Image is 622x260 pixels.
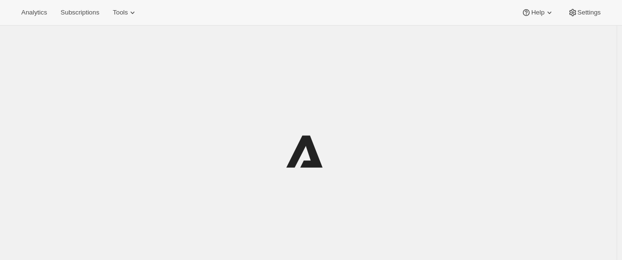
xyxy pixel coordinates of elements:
button: Settings [562,6,607,19]
button: Help [516,6,560,19]
span: Subscriptions [60,9,99,16]
button: Analytics [15,6,53,19]
span: Help [531,9,544,16]
button: Tools [107,6,143,19]
span: Tools [113,9,128,16]
button: Subscriptions [55,6,105,19]
span: Analytics [21,9,47,16]
span: Settings [578,9,601,16]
